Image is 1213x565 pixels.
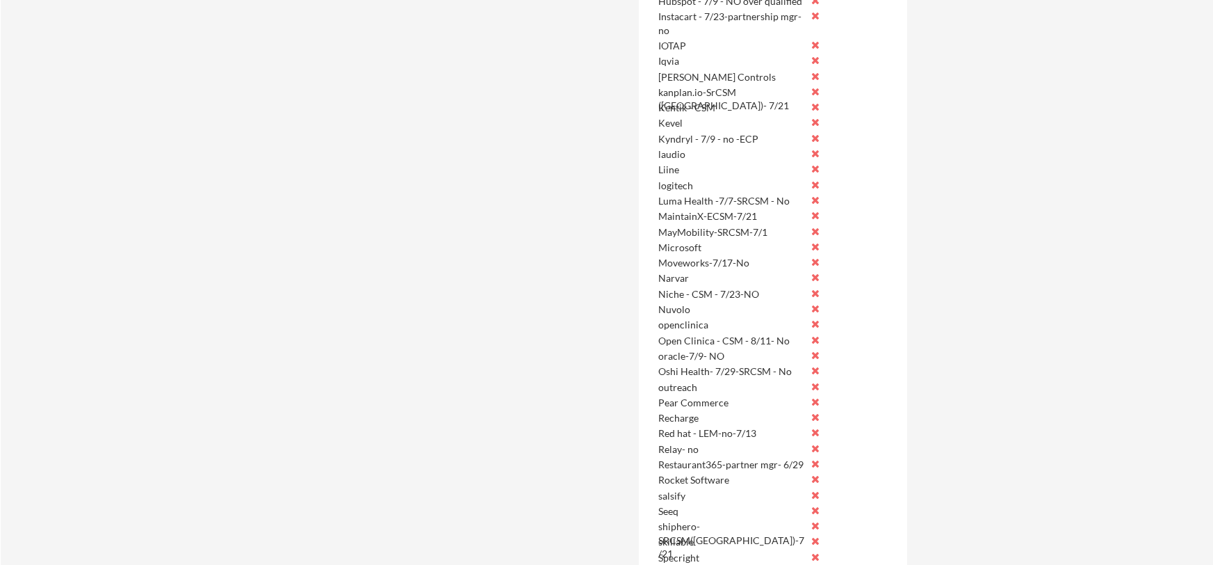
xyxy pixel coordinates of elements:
div: Restaurant365-partner mgr- 6/29 [658,458,805,472]
div: IOTAP [658,39,805,53]
div: salsify [658,489,805,503]
div: Pear Commerce [658,396,805,410]
div: Relay- no [658,443,805,456]
div: MaintainX-ECSM-7/21 [658,209,805,223]
div: Recharge [658,411,805,425]
div: Kyndryl - 7/9 - no -ECP [658,132,805,146]
div: Specright [658,551,805,565]
div: Rocket Software [658,473,805,487]
div: MayMobility-SRCSM-7/1 [658,225,805,239]
div: laudio [658,148,805,161]
div: Iqvia [658,54,805,68]
div: Microsoft [658,241,805,255]
div: Kentik - CSM [658,101,805,115]
div: shiphero-SRCSM([GEOGRAPHIC_DATA])-7/21 [658,520,805,561]
div: Luma Health -7/7-SRCSM - No [658,194,805,208]
div: Moveworks-7/17-No [658,256,805,270]
div: Narvar [658,271,805,285]
div: Kevel [658,116,805,130]
div: logitech [658,179,805,193]
div: Oshi Health- 7/29-SRCSM - No [658,365,805,379]
div: oracle-7/9- NO [658,349,805,363]
div: Niche - CSM - 7/23-NO [658,287,805,301]
div: Nuvolo [658,303,805,317]
div: Instacart - 7/23-partnership mgr- no [658,10,805,37]
div: Liine [658,163,805,177]
div: Red hat - LEM-no-7/13 [658,427,805,440]
div: Seeq [658,504,805,518]
div: outreach [658,381,805,395]
div: Open Clinica - CSM - 8/11- No [658,334,805,348]
div: skillable [658,535,805,549]
div: kanplan.io-SrCSM ([GEOGRAPHIC_DATA])- 7/21 [658,86,805,113]
div: [PERSON_NAME] Controls [658,70,805,84]
div: openclinica [658,318,805,332]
